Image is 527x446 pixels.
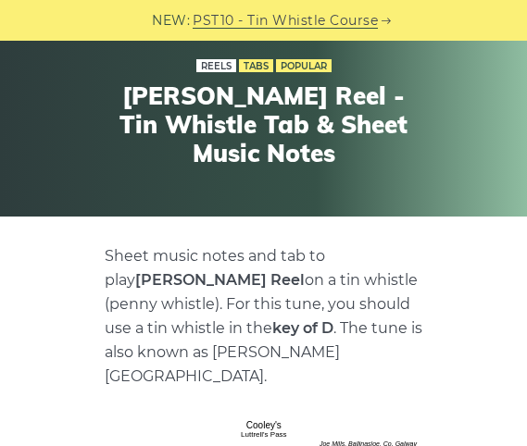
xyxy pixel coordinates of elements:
[152,10,190,31] span: NEW:
[276,59,332,72] a: Popular
[105,81,423,168] h1: [PERSON_NAME] Reel - Tin Whistle Tab & Sheet Music Notes
[196,59,236,72] a: Reels
[105,244,423,389] p: Sheet music notes and tab to play on a tin whistle (penny whistle). For this tune, you should use...
[135,271,305,289] strong: [PERSON_NAME] Reel
[272,319,333,337] strong: key of D
[239,59,273,72] a: Tabs
[193,10,378,31] a: PST10 - Tin Whistle Course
